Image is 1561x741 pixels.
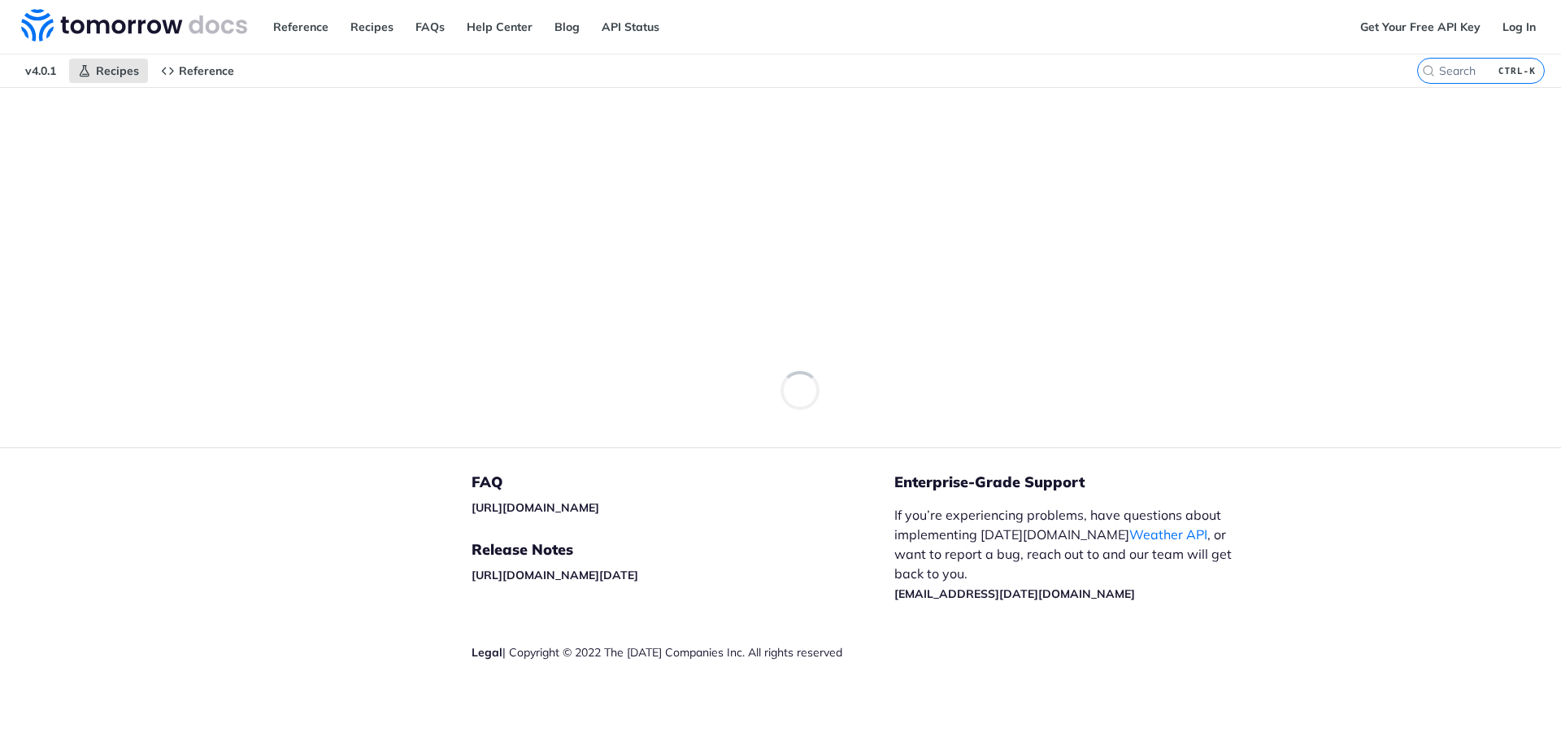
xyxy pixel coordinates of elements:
[546,15,589,39] a: Blog
[894,586,1135,601] a: [EMAIL_ADDRESS][DATE][DOMAIN_NAME]
[341,15,402,39] a: Recipes
[894,505,1249,603] p: If you’re experiencing problems, have questions about implementing [DATE][DOMAIN_NAME] , or want ...
[472,644,894,660] div: | Copyright © 2022 The [DATE] Companies Inc. All rights reserved
[16,59,65,83] span: v4.0.1
[1494,15,1545,39] a: Log In
[264,15,337,39] a: Reference
[472,645,502,660] a: Legal
[1351,15,1489,39] a: Get Your Free API Key
[472,568,638,582] a: [URL][DOMAIN_NAME][DATE]
[1129,526,1207,543] a: Weather API
[96,63,139,78] span: Recipes
[152,59,243,83] a: Reference
[69,59,148,83] a: Recipes
[894,473,1275,492] h5: Enterprise-Grade Support
[458,15,541,39] a: Help Center
[21,9,247,41] img: Tomorrow.io Weather API Docs
[472,500,599,515] a: [URL][DOMAIN_NAME]
[1494,63,1540,79] kbd: CTRL-K
[472,540,894,560] h5: Release Notes
[179,63,234,78] span: Reference
[472,473,894,492] h5: FAQ
[1422,64,1435,77] svg: Search
[407,15,454,39] a: FAQs
[593,15,668,39] a: API Status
